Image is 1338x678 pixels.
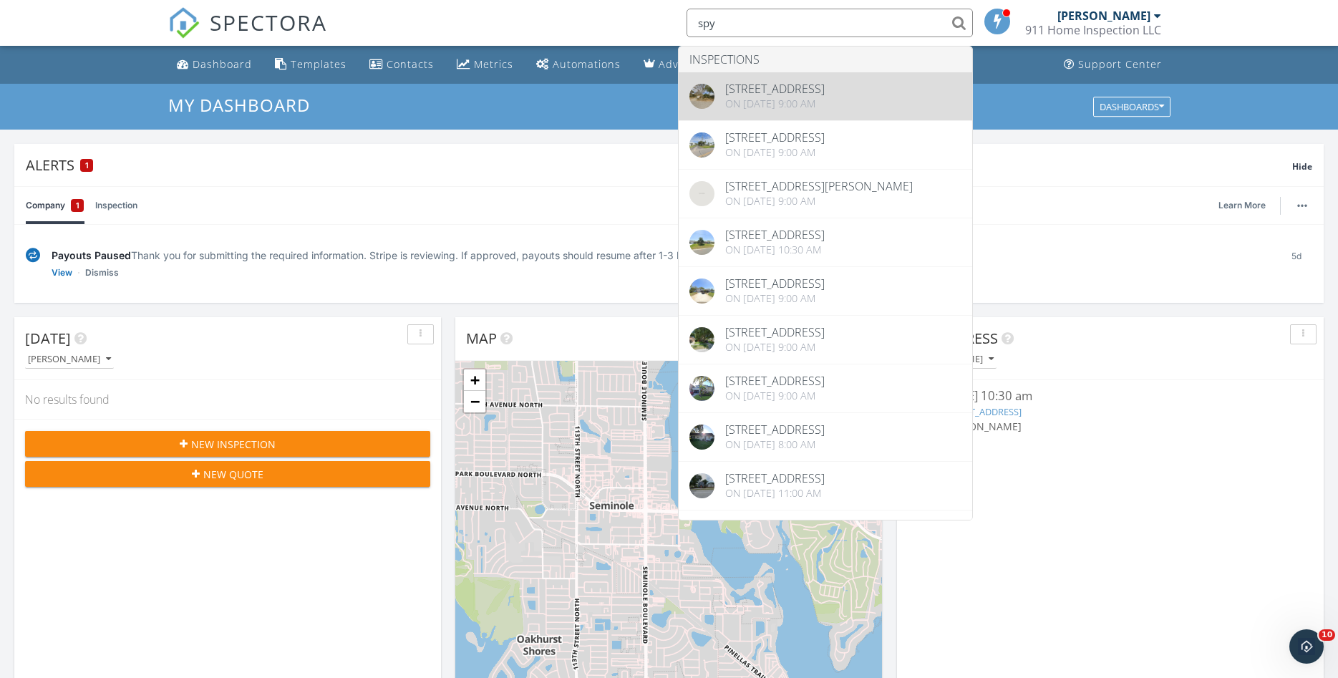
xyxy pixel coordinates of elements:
a: Support Center [1058,52,1168,78]
div: [STREET_ADDRESS] [725,424,825,435]
span: New Inspection [191,437,276,452]
button: New Quote [25,461,430,487]
img: streetview [689,230,714,255]
a: View [52,266,72,280]
img: under-review-2fe708636b114a7f4b8d.svg [26,248,40,263]
div: On [DATE] 9:00 am [725,293,825,304]
a: [STREET_ADDRESS] [941,405,1022,418]
div: On [DATE] 9:00 am [725,195,913,207]
img: streetview [689,279,714,304]
div: No results found [14,380,441,419]
div: On [DATE] 10:30 am [725,244,825,256]
img: ellipsis-632cfdd7c38ec3a7d453.svg [1297,204,1307,207]
a: Company [26,187,84,224]
a: Inspection [95,187,137,224]
img: streetview [689,327,714,352]
a: [STREET_ADDRESS] On [DATE] 9:00 am [679,121,972,169]
span: 10 [1319,629,1335,641]
a: SPECTORA [168,19,327,49]
span: Hide [1292,160,1312,173]
img: 9525969%2Fcover_photos%2F20CrHJizEpCMt8QQh8b9%2Foriginal.jpeg [689,425,714,450]
a: [STREET_ADDRESS][PERSON_NAME] On [DATE] 9:00 am [679,170,972,218]
button: New Inspection [25,431,430,457]
div: Contacts [387,57,434,71]
div: Alerts [26,155,1292,175]
a: Templates [269,52,352,78]
a: Metrics [451,52,519,78]
img: streetview [689,473,714,498]
span: 1 [85,160,89,170]
div: Dashboards [1100,102,1164,112]
div: Thank you for submitting the required information. Stripe is reviewing. If approved, payouts shou... [52,248,1269,263]
a: Learn More [1218,198,1274,213]
a: [STREET_ADDRESS] On [DATE] 11:00 am [679,462,972,510]
div: On [DATE] 9:00 am [725,390,825,402]
div: [DATE] 10:30 am [941,387,1279,405]
a: [STREET_ADDRESS] On [DATE] 10:30 am [679,218,972,266]
div: 5d [1280,248,1312,280]
div: [STREET_ADDRESS] [725,132,825,143]
a: Zoom in [464,369,485,391]
div: Metrics [474,57,513,71]
div: Automations [553,57,621,71]
div: Dashboard [193,57,252,71]
img: streetview [689,132,714,158]
div: [STREET_ADDRESS] [725,473,825,484]
div: On [DATE] 9:00 am [725,147,825,158]
a: Zoom out [464,391,485,412]
span: New Quote [203,467,263,482]
span: Map [466,329,497,348]
span: SPECTORA [210,7,327,37]
div: Support Center [1078,57,1162,71]
div: Templates [291,57,346,71]
div: On [DATE] 8:00 am [725,439,825,450]
a: Contacts [364,52,440,78]
span: 1 [76,198,79,213]
div: [STREET_ADDRESS] [725,229,825,241]
span: My Dashboard [168,93,310,117]
div: [STREET_ADDRESS] [725,278,825,289]
img: The Best Home Inspection Software - Spectora [168,7,200,39]
a: Automations (Basic) [530,52,626,78]
input: Search everything... [687,9,973,37]
iframe: Intercom live chat [1289,629,1324,664]
a: [STREET_ADDRESS] On [DATE] 8:00 am [679,413,972,461]
div: 911 Home Inspection LLC [1025,23,1161,37]
li: Inspections [679,47,972,72]
a: [STREET_ADDRESS] On [DATE] 9:00 am [679,316,972,364]
img: streetview [689,84,714,109]
a: [STREET_ADDRESS] On [DATE] 9:00 am [679,267,972,315]
div: [STREET_ADDRESS] [725,375,825,387]
a: [STREET_ADDRESS] On [DATE] 9:00 am [679,72,972,120]
div: [STREET_ADDRESS] [725,83,825,95]
div: On [DATE] 9:00 am [725,98,825,110]
div: [PERSON_NAME] [1057,9,1150,23]
div: On [DATE] 11:00 am [725,488,825,499]
img: 9525992%2Fcover_photos%2FLrYmPL0SjuCgZ5U89nXV%2Foriginal.jpeg [689,376,714,401]
div: [STREET_ADDRESS][PERSON_NAME] [725,180,913,192]
a: [DATE] 10:30 am [STREET_ADDRESS] [PERSON_NAME] [908,387,1313,451]
span: [DATE] [25,329,71,348]
span: Payouts Paused [52,249,131,261]
button: Dashboards [1093,97,1170,117]
div: Advanced [659,57,712,71]
a: Dismiss [85,266,119,280]
div: On [DATE] 9:00 am [725,342,825,353]
a: Advanced [638,52,717,78]
a: Dashboard [171,52,258,78]
div: [STREET_ADDRESS] [725,326,825,338]
div: [PERSON_NAME] [28,354,111,364]
a: [STREET_ADDRESS] On [DATE] 9:00 am [679,364,972,412]
span: [PERSON_NAME] [941,420,1022,433]
button: [PERSON_NAME] [25,350,114,369]
img: streetview [689,181,714,206]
